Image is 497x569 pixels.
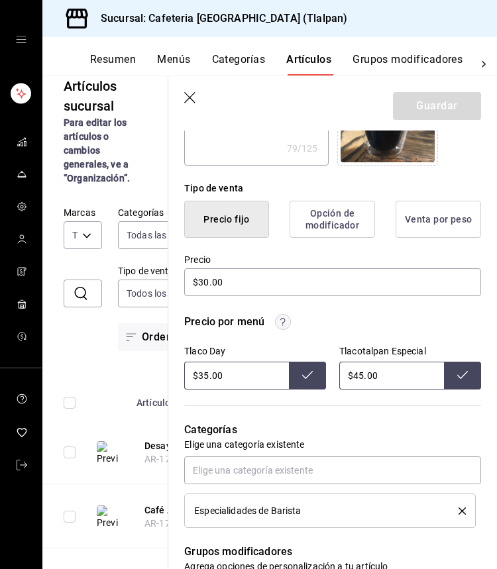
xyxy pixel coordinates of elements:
input: $0.00 [184,268,481,296]
button: Precio fijo [184,201,269,238]
span: Todas las categorías, Sin categoría [127,229,209,242]
button: Opción de modificador [290,201,375,238]
button: Ordenar [118,323,191,351]
p: Grupos modificadores [184,544,481,560]
div: Tipo de venta [184,181,481,195]
span: AR-1750123258218 [144,454,229,464]
div: navigation tabs [90,53,470,76]
button: Artículos [286,53,331,76]
div: Tlaco Day [184,346,326,356]
button: edit-product-location [144,439,250,452]
p: Categorías [184,422,481,438]
img: Preview [97,505,118,529]
input: Sin ajuste [184,362,289,389]
button: delete [449,507,466,515]
button: Categorías [212,53,266,76]
div: Precio por menú [184,314,264,330]
span: Todos los artículos [127,287,205,300]
label: Tipo de venta [118,266,233,276]
span: Todas las marcas, Sin marca [72,229,78,242]
label: Precio [184,255,481,264]
img: Preview [97,441,118,465]
div: 79 /125 [287,142,318,155]
label: Categorías [118,208,233,217]
label: Marcas [64,208,102,217]
button: edit-product-location [144,503,250,517]
input: Elige una categoría existente [184,456,481,484]
div: Tlacotalpan Especial [339,346,481,356]
span: AR-1736445669840 [144,518,229,529]
p: Elige una categoría existente [184,438,481,451]
div: Artículos sucursal [64,76,147,116]
h3: Sucursal: Cafeteria [GEOGRAPHIC_DATA] (Tlalpan) [90,11,347,26]
input: Buscar artículo [94,280,102,307]
button: Resumen [90,53,136,76]
span: Especialidades de Barista [194,506,301,515]
button: open drawer [16,34,27,45]
strong: Para editar los artículos o cambios generales, ve a “Organización”. [64,117,130,183]
input: Sin ajuste [339,362,444,389]
button: Menús [157,53,190,76]
button: Grupos modificadores [353,53,463,76]
button: Venta por peso [396,201,481,238]
th: Artículo [129,378,266,420]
